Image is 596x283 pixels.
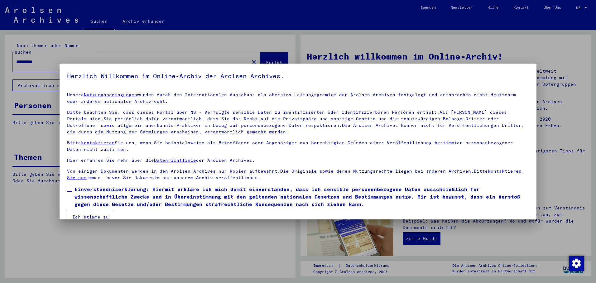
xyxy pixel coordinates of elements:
[67,92,529,105] p: Unsere wurden durch den Internationalen Ausschuss als oberstes Leitungsgremium der Arolsen Archiv...
[569,256,584,271] div: Zustimmung ändern
[569,256,584,271] img: Zustimmung ändern
[67,157,529,164] p: Hier erfahren Sie mehr über die der Arolsen Archives.
[67,71,529,81] h5: Herzlich Willkommen im Online-Archiv der Arolsen Archives.
[154,157,196,163] a: Datenrichtlinie
[84,92,137,98] a: Nutzungsbedingungen
[67,109,529,135] p: Bitte beachten Sie, dass dieses Portal über NS - Verfolgte sensible Daten zu identifizierten oder...
[74,185,529,208] span: Einverständniserklärung: Hiermit erkläre ich mich damit einverstanden, dass ich sensible personen...
[67,211,114,223] button: Ich stimme zu
[67,168,529,181] p: Von einigen Dokumenten werden in den Arolsen Archives nur Kopien aufbewahrt.Die Originale sowie d...
[81,140,115,146] a: kontaktieren
[67,140,529,153] p: Bitte Sie uns, wenn Sie beispielsweise als Betroffener oder Angehöriger aus berechtigten Gründen ...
